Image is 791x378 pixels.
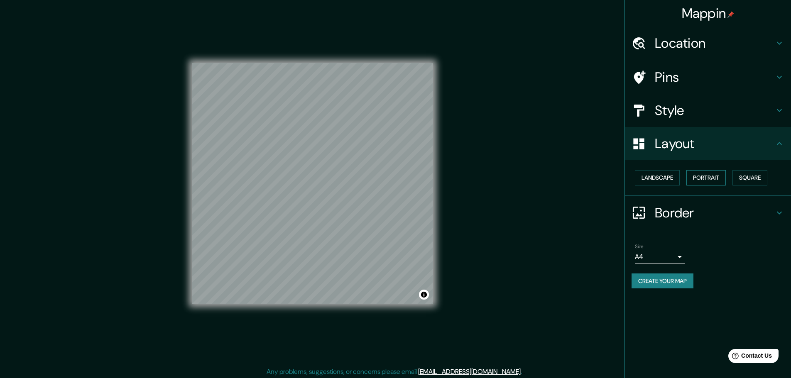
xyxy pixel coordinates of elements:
h4: Layout [655,135,774,152]
h4: Border [655,205,774,221]
div: Pins [625,61,791,94]
h4: Style [655,102,774,119]
h4: Mappin [682,5,735,22]
h4: Location [655,35,774,51]
div: A4 [635,250,685,263]
button: Square [732,170,767,185]
h4: Pins [655,69,774,85]
a: [EMAIL_ADDRESS][DOMAIN_NAME] [418,367,521,376]
button: Toggle attribution [419,290,429,300]
div: Border [625,196,791,229]
canvas: Map [192,63,433,304]
div: Style [625,94,791,127]
iframe: Help widget launcher [717,346,782,369]
div: . [523,367,525,377]
p: Any problems, suggestions, or concerns please email . [267,367,522,377]
label: Size [635,243,644,250]
button: Portrait [686,170,726,185]
div: Layout [625,127,791,160]
img: pin-icon.png [727,11,734,18]
button: Create your map [632,273,693,289]
div: . [522,367,523,377]
button: Landscape [635,170,680,185]
div: Location [625,27,791,60]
